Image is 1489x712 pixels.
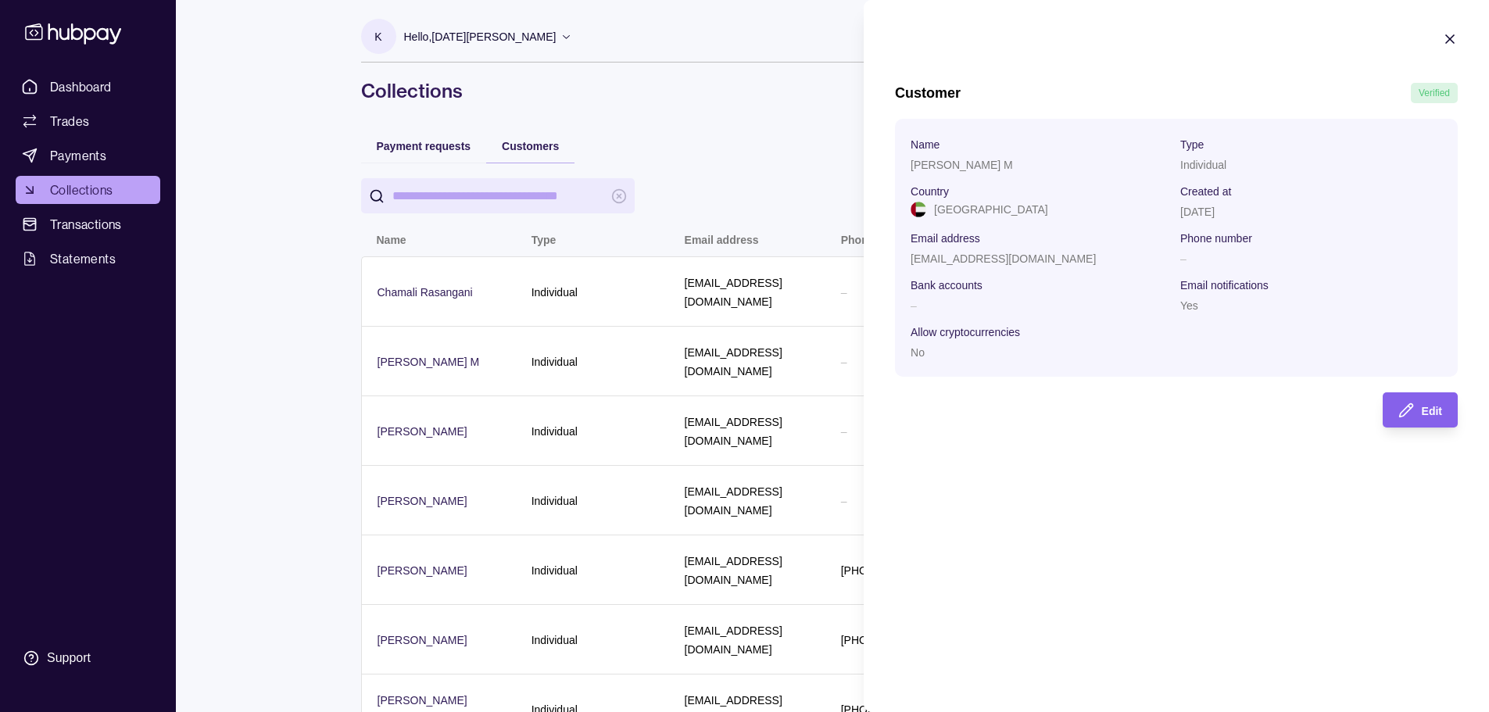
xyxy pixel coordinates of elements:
[1180,185,1231,198] p: Created at
[1180,138,1204,151] p: Type
[1180,232,1252,245] p: Phone number
[911,159,1013,171] p: [PERSON_NAME] M
[1180,299,1198,312] p: Yes
[1422,405,1442,417] span: Edit
[911,346,925,359] p: No
[1180,252,1187,265] p: –
[911,326,1020,338] p: Allow cryptocurrencies
[1383,392,1458,428] button: Edit
[895,84,961,102] h1: Customer
[911,185,949,198] p: Country
[911,299,917,312] p: –
[911,252,1096,265] p: [EMAIL_ADDRESS][DOMAIN_NAME]
[1180,159,1226,171] p: Individual
[911,202,926,217] img: ae
[1180,206,1215,218] p: [DATE]
[911,279,983,292] p: Bank accounts
[1180,279,1269,292] p: Email notifications
[911,138,940,151] p: Name
[911,232,980,245] p: Email address
[934,201,1048,218] p: [GEOGRAPHIC_DATA]
[1419,88,1450,98] span: Verified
